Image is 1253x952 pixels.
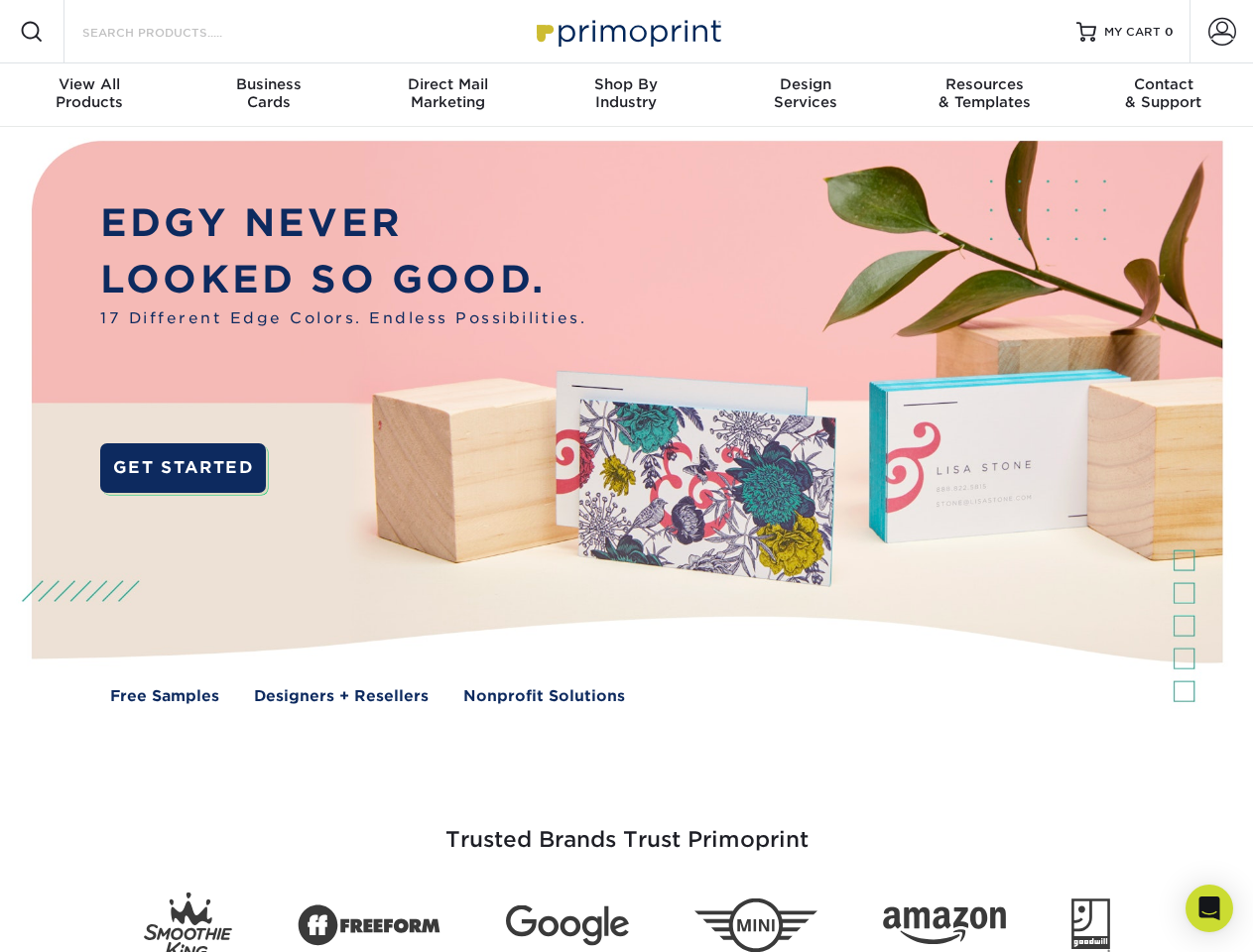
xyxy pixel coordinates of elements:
img: Primoprint [528,10,726,53]
p: LOOKED SO GOOD. [100,252,586,308]
iframe: Google Customer Reviews [5,892,169,945]
div: & Templates [895,75,1073,111]
input: SEARCH PRODUCTS..... [80,20,274,44]
span: Design [716,75,895,93]
a: Shop ByIndustry [537,63,715,127]
img: Amazon [883,907,1006,945]
span: MY CART [1104,24,1161,41]
div: & Support [1074,75,1253,111]
img: Google [506,905,629,946]
h3: Trusted Brands Trust Primoprint [47,779,1207,877]
span: Resources [895,75,1073,93]
span: Contact [1074,75,1253,93]
div: Services [716,75,895,111]
a: GET STARTED [100,443,266,493]
span: 0 [1165,25,1174,39]
a: Free Samples [110,685,219,708]
a: BusinessCards [179,63,357,127]
span: Business [179,75,357,93]
a: Nonprofit Solutions [463,685,625,708]
span: Direct Mail [358,75,537,93]
img: Goodwill [1071,898,1110,952]
a: DesignServices [716,63,895,127]
p: EDGY NEVER [100,195,586,252]
a: Direct MailMarketing [358,63,537,127]
a: Designers + Resellers [254,685,429,708]
div: Open Intercom Messenger [1186,885,1233,932]
a: Contact& Support [1074,63,1253,127]
span: 17 Different Edge Colors. Endless Possibilities. [100,307,586,330]
a: Resources& Templates [895,63,1073,127]
div: Industry [537,75,715,111]
span: Shop By [537,75,715,93]
div: Marketing [358,75,537,111]
div: Cards [179,75,357,111]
